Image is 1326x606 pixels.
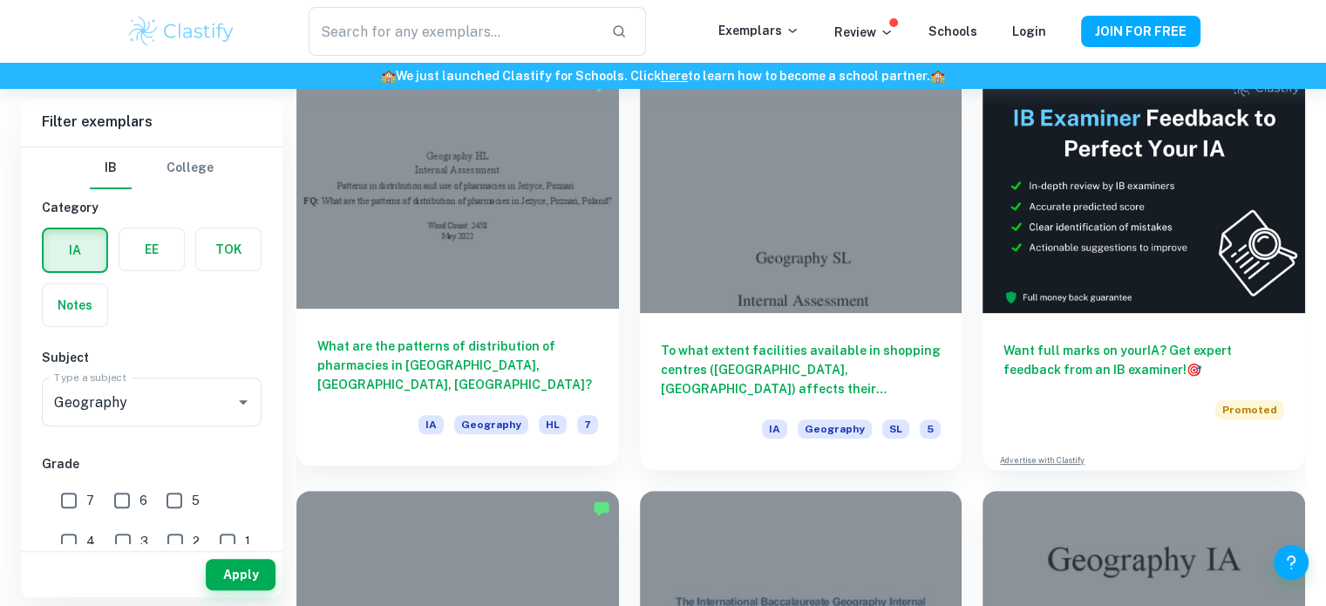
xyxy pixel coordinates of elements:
span: 🏫 [381,69,396,83]
button: Help and Feedback [1274,545,1309,580]
h6: What are the patterns of distribution of pharmacies in [GEOGRAPHIC_DATA], [GEOGRAPHIC_DATA], [GEO... [317,337,598,394]
p: Review [834,23,894,42]
span: 1 [245,532,250,551]
input: Search for any exemplars... [309,7,596,56]
button: Open [231,390,255,414]
button: Notes [43,284,107,326]
span: 6 [139,491,147,510]
button: IB [90,147,132,189]
span: IA [418,415,444,434]
span: SL [882,419,909,439]
a: here [661,69,688,83]
span: 4 [86,532,95,551]
span: 7 [86,491,94,510]
button: TOK [196,228,261,270]
span: Geography [798,419,872,439]
span: Geography [454,415,528,434]
span: 7 [577,415,598,434]
img: Clastify logo [126,14,237,49]
img: Marked [593,500,610,517]
a: Schools [928,24,977,38]
button: EE [119,228,184,270]
h6: Category [42,198,262,217]
span: IA [762,419,787,439]
label: Type a subject [54,370,126,385]
a: Advertise with Clastify [1000,454,1085,466]
button: IA [44,229,106,271]
p: Exemplars [718,21,799,40]
span: Promoted [1215,400,1284,419]
a: What are the patterns of distribution of pharmacies in [GEOGRAPHIC_DATA], [GEOGRAPHIC_DATA], [GEO... [296,71,619,470]
span: 2 [193,532,200,551]
h6: Filter exemplars [21,98,282,146]
button: Apply [206,559,275,590]
span: 🎯 [1187,363,1201,377]
h6: Grade [42,454,262,473]
div: Filter type choice [90,147,214,189]
span: 3 [140,532,148,551]
span: 🏫 [930,69,945,83]
h6: To what extent facilities available in shopping centres ([GEOGRAPHIC_DATA], [GEOGRAPHIC_DATA]) af... [661,341,942,398]
h6: We just launched Clastify for Schools. Click to learn how to become a school partner. [3,66,1323,85]
a: Login [1012,24,1046,38]
span: HL [539,415,567,434]
h6: Subject [42,348,262,367]
button: JOIN FOR FREE [1081,16,1200,47]
a: To what extent facilities available in shopping centres ([GEOGRAPHIC_DATA], [GEOGRAPHIC_DATA]) af... [640,71,962,470]
span: 5 [192,491,200,510]
button: College [167,147,214,189]
span: 5 [920,419,941,439]
a: Want full marks on yourIA? Get expert feedback from an IB examiner!PromotedAdvertise with Clastify [983,71,1305,470]
h6: Want full marks on your IA ? Get expert feedback from an IB examiner! [1003,341,1284,379]
img: Thumbnail [983,71,1305,313]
